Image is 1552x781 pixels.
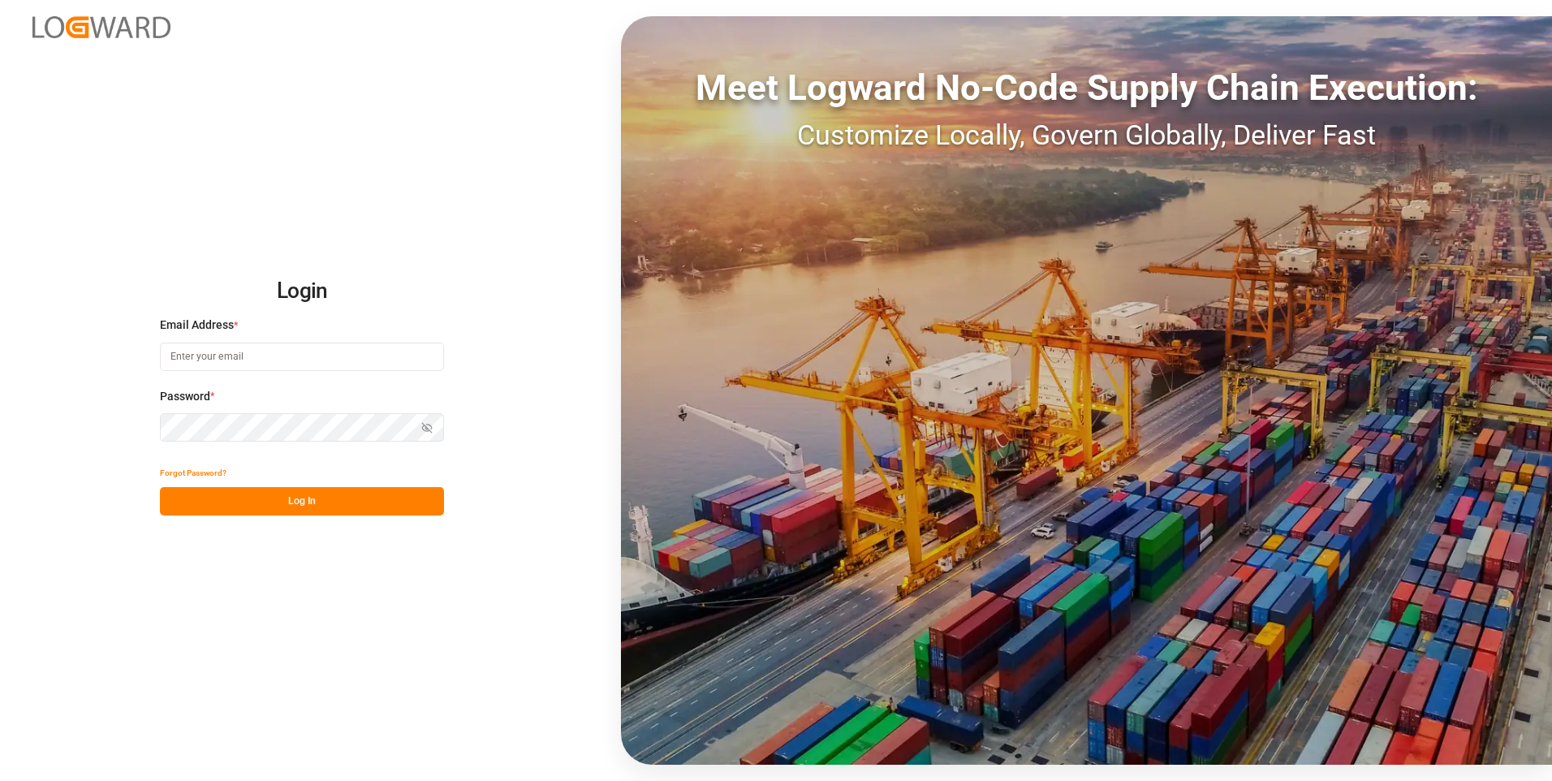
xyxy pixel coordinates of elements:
[160,343,444,371] input: Enter your email
[621,114,1552,156] div: Customize Locally, Govern Globally, Deliver Fast
[160,388,210,405] span: Password
[621,61,1552,114] div: Meet Logward No-Code Supply Chain Execution:
[160,265,444,317] h2: Login
[32,16,170,38] img: Logward_new_orange.png
[160,317,234,334] span: Email Address
[160,459,226,487] button: Forgot Password?
[160,487,444,516] button: Log In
